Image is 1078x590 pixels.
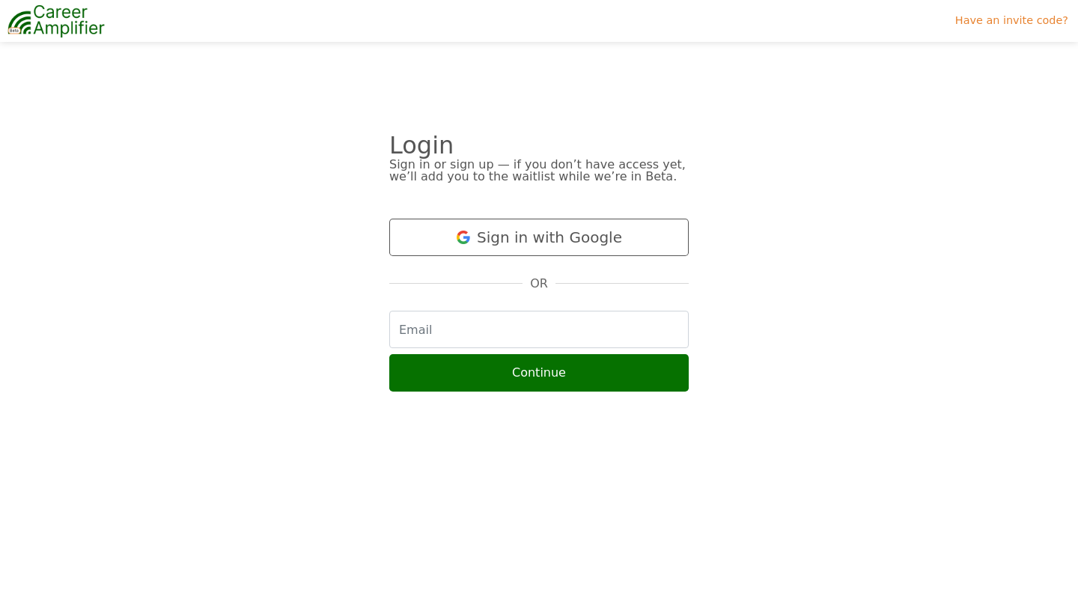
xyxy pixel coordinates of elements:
[7,2,105,40] img: career-amplifier-logo.png
[530,275,548,293] span: OR
[456,230,471,245] img: Google logo
[389,219,689,256] button: Sign in with Google
[389,311,689,348] input: Email
[389,354,689,392] button: Continue
[389,159,689,183] div: Sign in or sign up — if you don’t have access yet, we’ll add you to the waitlist while we’re in B...
[949,7,1074,35] a: Have an invite code?
[389,139,689,151] div: Login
